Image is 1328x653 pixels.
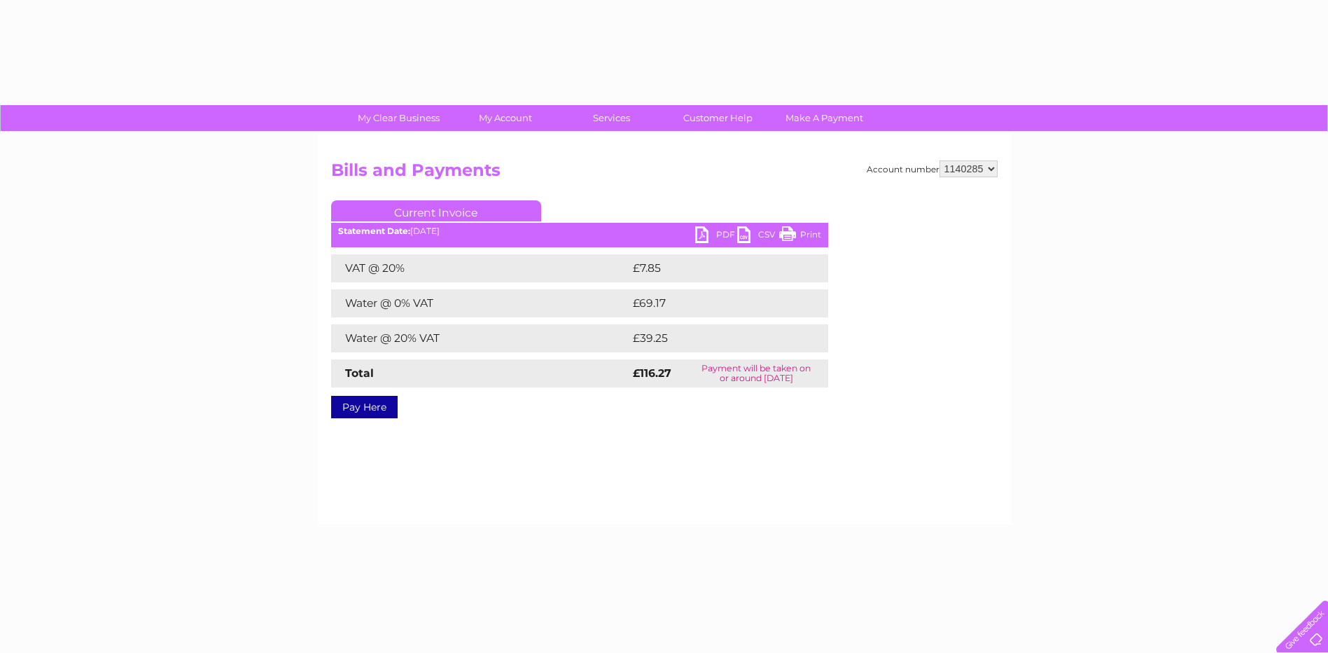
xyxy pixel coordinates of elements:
[695,226,737,247] a: PDF
[660,105,776,131] a: Customer Help
[341,105,456,131] a: My Clear Business
[331,160,998,187] h2: Bills and Payments
[345,366,374,380] strong: Total
[331,254,629,282] td: VAT @ 20%
[629,289,799,317] td: £69.17
[779,226,821,247] a: Print
[867,160,998,177] div: Account number
[331,396,398,418] a: Pay Here
[331,226,828,236] div: [DATE]
[331,289,629,317] td: Water @ 0% VAT
[633,366,671,380] strong: £116.27
[331,200,541,221] a: Current Invoice
[331,324,629,352] td: Water @ 20% VAT
[737,226,779,247] a: CSV
[629,324,799,352] td: £39.25
[554,105,669,131] a: Services
[767,105,882,131] a: Make A Payment
[447,105,563,131] a: My Account
[338,226,410,236] b: Statement Date:
[629,254,795,282] td: £7.85
[685,359,827,387] td: Payment will be taken on or around [DATE]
